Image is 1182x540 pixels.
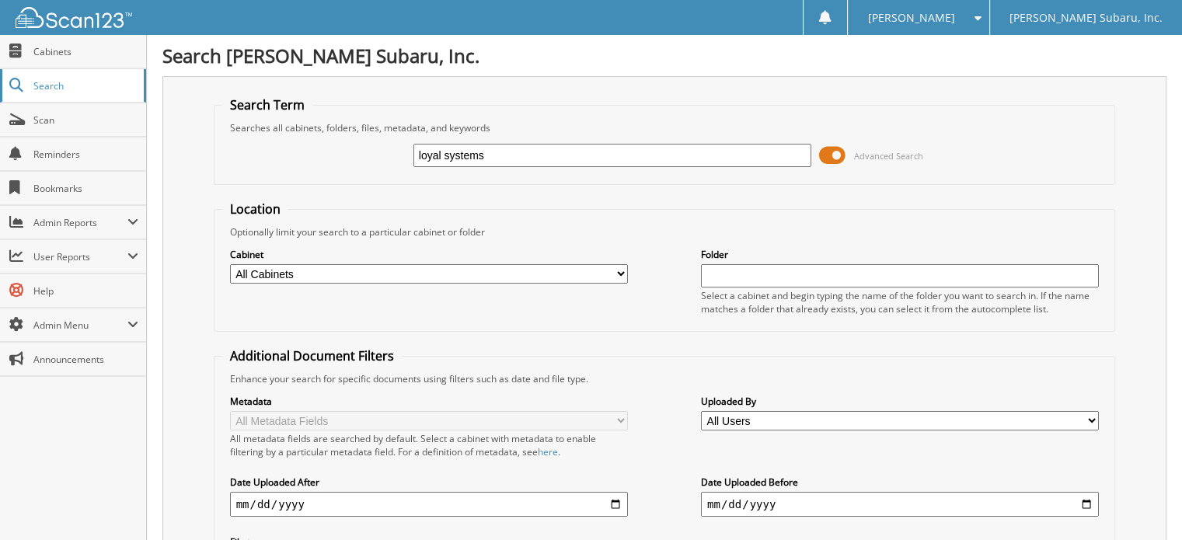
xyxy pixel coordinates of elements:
span: User Reports [33,250,127,263]
div: Optionally limit your search to a particular cabinet or folder [222,225,1107,239]
legend: Search Term [222,96,312,113]
span: Help [33,284,138,298]
label: Cabinet [230,248,628,261]
span: Search [33,79,136,92]
img: scan123-logo-white.svg [16,7,132,28]
input: start [230,492,628,517]
span: Advanced Search [854,150,923,162]
legend: Additional Document Filters [222,347,402,364]
span: Admin Menu [33,319,127,332]
span: Announcements [33,353,138,366]
span: Reminders [33,148,138,161]
div: Searches all cabinets, folders, files, metadata, and keywords [222,121,1107,134]
span: Admin Reports [33,216,127,229]
div: Enhance your search for specific documents using filters such as date and file type. [222,372,1107,385]
span: Bookmarks [33,182,138,195]
span: [PERSON_NAME] Subaru, Inc. [1009,13,1163,23]
div: All metadata fields are searched by default. Select a cabinet with metadata to enable filtering b... [230,432,628,458]
span: Scan [33,113,138,127]
input: end [701,492,1099,517]
span: Cabinets [33,45,138,58]
div: Select a cabinet and begin typing the name of the folder you want to search in. If the name match... [701,289,1099,315]
label: Metadata [230,395,628,408]
label: Uploaded By [701,395,1099,408]
label: Folder [701,248,1099,261]
label: Date Uploaded Before [701,476,1099,489]
span: [PERSON_NAME] [867,13,954,23]
a: here [538,445,558,458]
legend: Location [222,200,288,218]
h1: Search [PERSON_NAME] Subaru, Inc. [162,43,1166,68]
iframe: Chat Widget [1104,465,1182,540]
label: Date Uploaded After [230,476,628,489]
